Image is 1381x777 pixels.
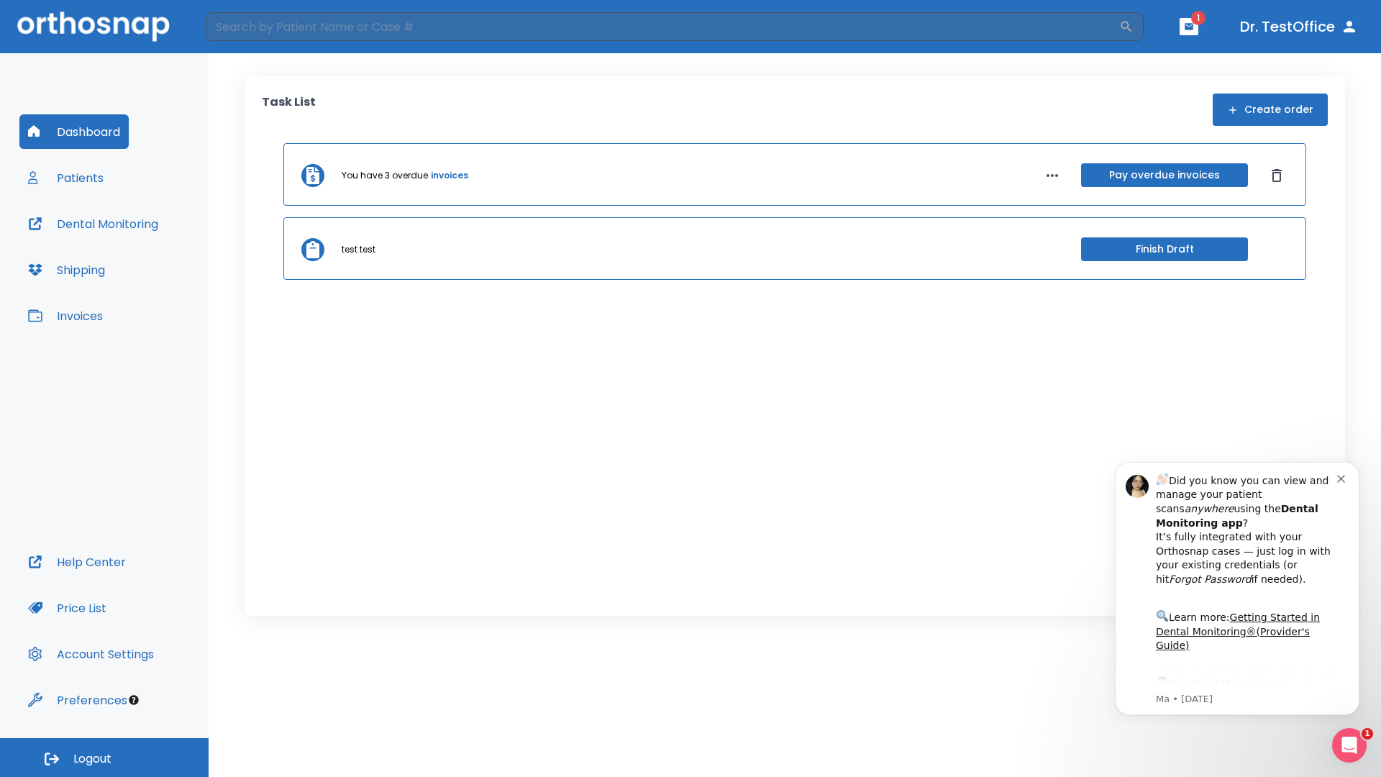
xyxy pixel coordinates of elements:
[1093,449,1381,724] iframe: Intercom notifications message
[1191,11,1205,25] span: 1
[1362,728,1373,740] span: 1
[19,114,129,149] button: Dashboard
[63,226,244,299] div: Download the app: | ​ Let us know if you need help getting started!
[19,206,167,241] button: Dental Monitoring
[17,12,170,41] img: Orthosnap
[1213,94,1328,126] button: Create order
[19,253,114,287] button: Shipping
[1265,164,1288,187] button: Dismiss
[19,683,136,717] button: Preferences
[63,230,191,255] a: App Store
[127,694,140,706] div: Tooltip anchor
[342,243,375,256] p: test test
[431,169,468,182] a: invoices
[19,545,135,579] button: Help Center
[1332,728,1367,763] iframe: Intercom live chat
[19,591,115,625] button: Price List
[244,22,255,34] button: Dismiss notification
[73,751,111,767] span: Logout
[206,12,1119,41] input: Search by Patient Name or Case #
[1081,237,1248,261] button: Finish Draft
[262,94,316,126] p: Task List
[1234,14,1364,40] button: Dr. TestOffice
[1081,163,1248,187] button: Pay overdue invoices
[19,637,163,671] button: Account Settings
[342,169,428,182] p: You have 3 overdue
[19,299,111,333] button: Invoices
[19,160,112,195] button: Patients
[63,244,244,257] p: Message from Ma, sent 7w ago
